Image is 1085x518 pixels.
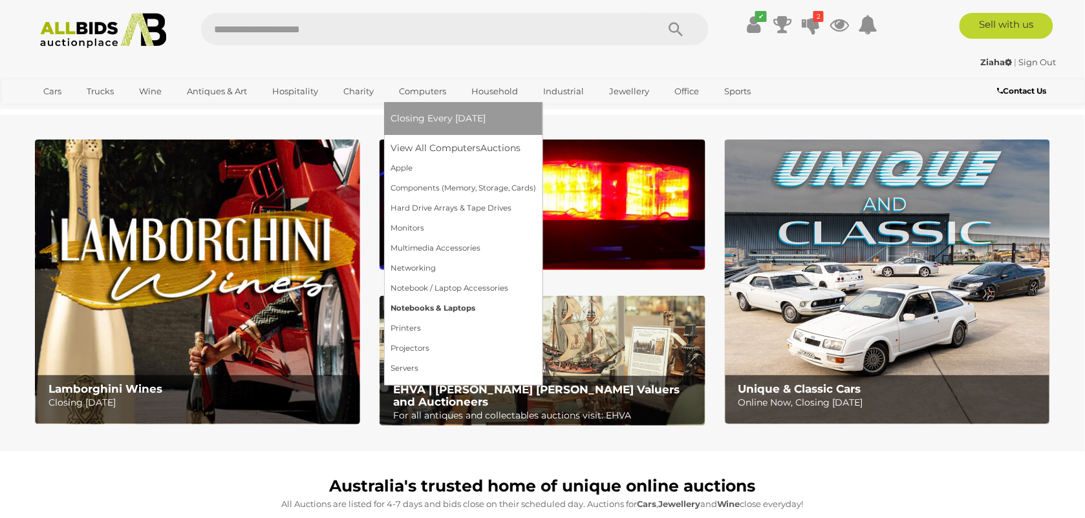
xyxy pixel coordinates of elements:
[35,140,360,424] a: Lamborghini Wines Lamborghini Wines Closing [DATE]
[35,140,360,424] img: Lamborghini Wines
[178,81,255,102] a: Antiques & Art
[393,383,680,408] b: EHVA | [PERSON_NAME] [PERSON_NAME] Valuers and Auctioneers
[717,499,740,509] strong: Wine
[535,81,592,102] a: Industrial
[393,240,698,256] p: Closing [DATE]
[391,81,455,102] a: Computers
[41,477,1044,495] h1: Australia's trusted home of unique online auctions
[813,11,824,22] i: 2
[725,140,1050,424] a: Unique & Classic Cars Unique & Classic Cars Online Now, Closing [DATE]
[35,102,144,123] a: [GEOGRAPHIC_DATA]
[1015,57,1017,67] span: |
[41,497,1044,512] p: All Auctions are listed for 4-7 days and bids close on their scheduled day. Auctions for , and cl...
[131,81,170,102] a: Wine
[335,81,382,102] a: Charity
[264,81,327,102] a: Hospitality
[380,296,705,426] a: EHVA | Evans Hastings Valuers and Auctioneers EHVA | [PERSON_NAME] [PERSON_NAME] Valuers and Auct...
[380,140,705,269] a: Police Recovered Goods Police Recovered Goods Closing [DATE]
[1019,57,1057,67] a: Sign Out
[738,395,1043,411] p: Online Now, Closing [DATE]
[48,382,162,395] b: Lamborghini Wines
[33,13,173,48] img: Allbids.com.au
[981,57,1015,67] a: Ziaha
[601,81,658,102] a: Jewellery
[463,81,526,102] a: Household
[48,395,353,411] p: Closing [DATE]
[998,86,1047,96] b: Contact Us
[801,13,821,36] a: 2
[738,382,861,395] b: Unique & Classic Cars
[658,499,700,509] strong: Jewellery
[725,140,1050,424] img: Unique & Classic Cars
[716,81,759,102] a: Sports
[744,13,764,36] a: ✔
[637,499,656,509] strong: Cars
[393,408,698,424] p: For all antiques and collectables auctions visit: EHVA
[755,11,767,22] i: ✔
[666,81,707,102] a: Office
[78,81,122,102] a: Trucks
[380,140,705,269] img: Police Recovered Goods
[998,84,1050,98] a: Contact Us
[960,13,1053,39] a: Sell with us
[35,81,70,102] a: Cars
[981,57,1013,67] strong: Ziaha
[644,13,709,45] button: Search
[380,296,705,426] img: EHVA | Evans Hastings Valuers and Auctioneers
